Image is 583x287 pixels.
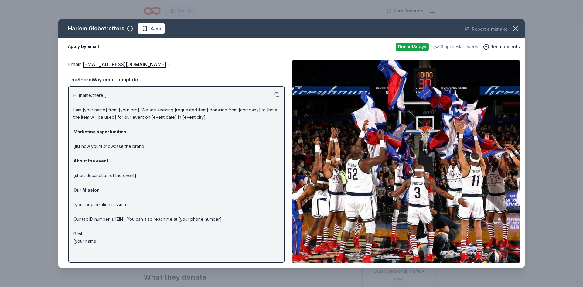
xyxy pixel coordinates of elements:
[73,158,108,163] strong: About the event
[292,60,520,263] img: Image for Harlem Globetrotters
[150,25,161,32] span: Save
[68,76,285,84] div: TheShareWay email template
[434,43,478,50] div: 3 applies last week
[73,187,100,193] strong: Our Mission
[68,40,99,53] button: Apply by email
[68,24,124,33] div: Harlem Globetrotters
[483,43,520,50] button: Requirements
[73,92,279,245] p: Hi [name/there], I am [your name] from [your org]. We are seeking [requested item] donation from ...
[396,43,429,51] div: Due in 13 days
[490,43,520,50] span: Requirements
[68,61,166,67] span: Email :
[465,26,508,33] button: Report a mistake
[73,129,126,134] strong: Marketing opportunities
[138,23,165,34] button: Save
[83,60,166,68] a: [EMAIL_ADDRESS][DOMAIN_NAME]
